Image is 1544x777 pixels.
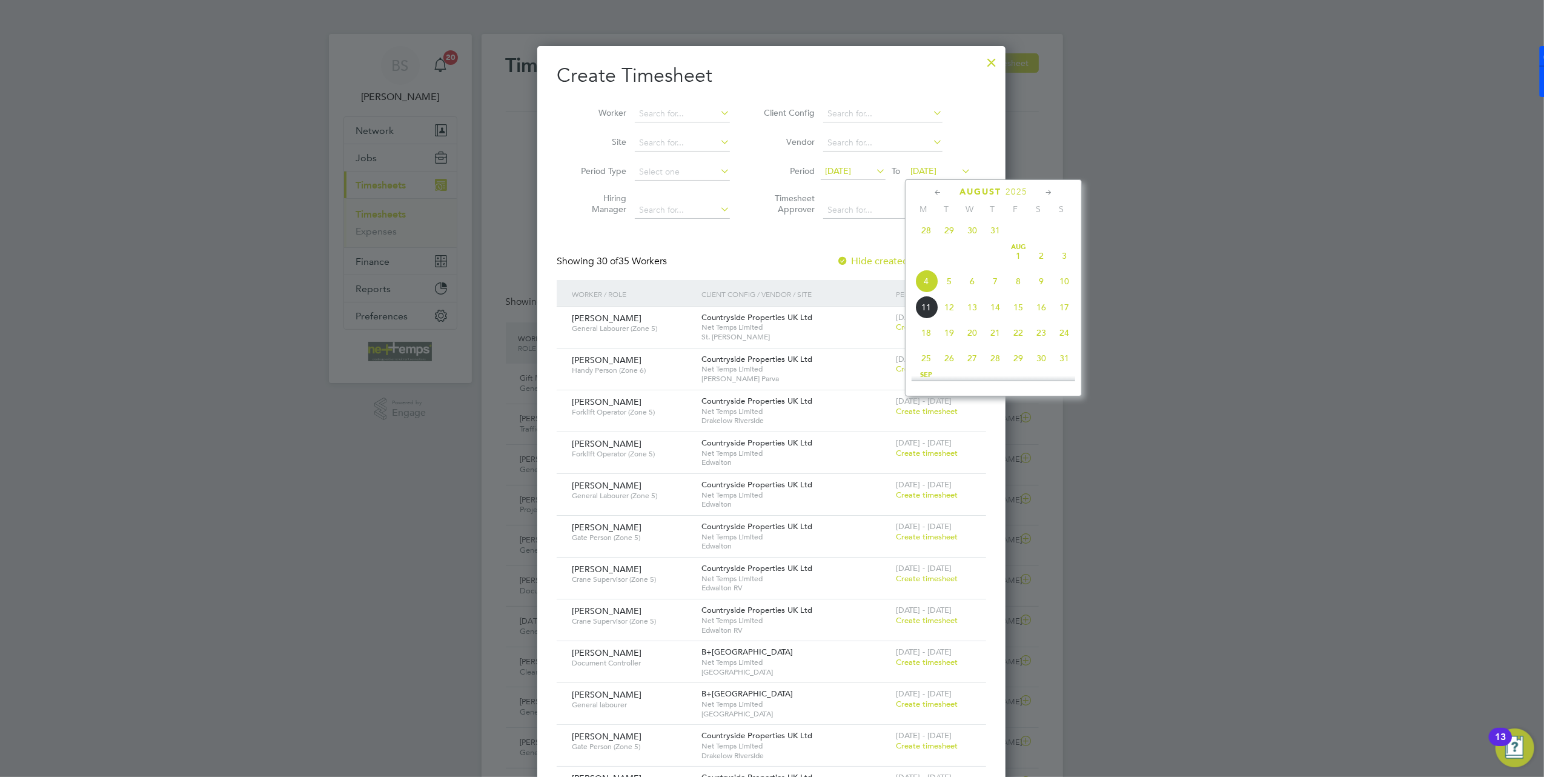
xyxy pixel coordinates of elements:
[701,699,890,709] span: Net Temps Limited
[701,616,890,625] span: Net Temps Limited
[896,741,958,751] span: Create timesheet
[572,313,641,324] span: [PERSON_NAME]
[938,270,961,293] span: 5
[572,647,641,658] span: [PERSON_NAME]
[837,255,959,267] label: Hide created timesheets
[701,605,812,615] span: Countryside Properties UK Ltd
[572,107,626,118] label: Worker
[938,372,961,395] span: 2
[572,731,641,742] span: [PERSON_NAME]
[701,374,890,384] span: [PERSON_NAME] Parva
[893,280,974,308] div: Period
[896,364,958,374] span: Create timesheet
[938,296,961,319] span: 12
[961,372,984,395] span: 3
[984,219,1007,242] span: 31
[635,164,730,181] input: Select one
[1053,347,1076,370] span: 31
[701,709,890,719] span: [GEOGRAPHIC_DATA]
[572,165,626,176] label: Period Type
[701,583,890,593] span: Edwalton RV
[572,533,692,542] span: Gate Person (Zone 5)
[701,541,890,551] span: Edwalton
[572,480,641,491] span: [PERSON_NAME]
[896,605,952,615] span: [DATE] - [DATE]
[1053,270,1076,293] span: 10
[572,700,692,710] span: General labourer
[701,322,890,332] span: Net Temps Limited
[1053,372,1076,395] span: 7
[701,312,812,322] span: Countryside Properties UK Ltd
[572,365,692,375] span: Handy Person (Zone 6)
[938,219,961,242] span: 29
[760,136,815,147] label: Vendor
[701,396,812,406] span: Countryside Properties UK Ltd
[961,270,984,293] span: 6
[1030,270,1053,293] span: 9
[910,165,936,176] span: [DATE]
[961,321,984,344] span: 20
[896,396,952,406] span: [DATE] - [DATE]
[896,563,952,573] span: [DATE] - [DATE]
[1004,204,1027,215] span: F
[823,105,943,122] input: Search for...
[935,204,958,215] span: T
[1496,729,1534,767] button: Open Resource Center, 13 new notifications
[701,574,890,584] span: Net Temps Limited
[572,407,692,417] span: Forklift Operator (Zone 5)
[915,296,938,319] span: 11
[823,135,943,152] input: Search for...
[1050,204,1073,215] span: S
[896,312,952,322] span: [DATE] - [DATE]
[635,105,730,122] input: Search for...
[1007,347,1030,370] span: 29
[896,354,952,364] span: [DATE] - [DATE]
[701,647,793,657] span: B+[GEOGRAPHIC_DATA]
[896,406,958,416] span: Create timesheet
[572,689,641,700] span: [PERSON_NAME]
[961,219,984,242] span: 30
[896,573,958,584] span: Create timesheet
[701,407,890,416] span: Net Temps Limited
[896,490,958,500] span: Create timesheet
[701,741,890,751] span: Net Temps Limited
[760,107,815,118] label: Client Config
[572,396,641,407] span: [PERSON_NAME]
[938,321,961,344] span: 19
[701,751,890,761] span: Drakelow Riverside
[981,204,1004,215] span: T
[896,730,952,741] span: [DATE] - [DATE]
[572,522,641,533] span: [PERSON_NAME]
[1030,372,1053,395] span: 6
[701,730,812,741] span: Countryside Properties UK Ltd
[701,364,890,374] span: Net Temps Limited
[701,479,812,490] span: Countryside Properties UK Ltd
[915,219,938,242] span: 28
[701,667,890,677] span: [GEOGRAPHIC_DATA]
[701,563,812,573] span: Countryside Properties UK Ltd
[896,322,958,332] span: Create timesheet
[912,204,935,215] span: M
[701,449,890,458] span: Net Temps Limited
[1030,321,1053,344] span: 23
[572,575,692,584] span: Crane Supervisor (Zone 5)
[915,270,938,293] span: 4
[572,491,692,501] span: General Labourer (Zone 5)
[961,296,984,319] span: 13
[572,742,692,752] span: Gate Person (Zone 5)
[1027,204,1050,215] span: S
[1007,296,1030,319] span: 15
[572,449,692,459] span: Forklift Operator (Zone 5)
[597,255,618,267] span: 30 of
[896,699,958,709] span: Create timesheet
[896,448,958,458] span: Create timesheet
[1495,737,1506,753] div: 13
[1007,244,1030,267] span: 1
[896,532,958,542] span: Create timesheet
[701,416,890,425] span: Drakelow Riverside
[572,324,692,333] span: General Labourer (Zone 5)
[896,657,958,667] span: Create timesheet
[984,270,1007,293] span: 7
[635,202,730,219] input: Search for...
[572,605,641,616] span: [PERSON_NAME]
